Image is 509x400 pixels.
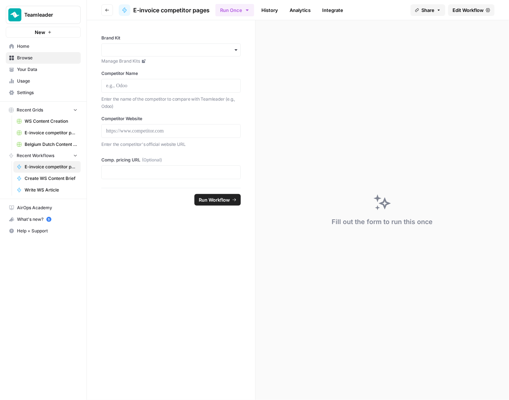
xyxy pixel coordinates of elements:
span: New [35,29,45,36]
span: Your Data [17,66,77,73]
span: Write WS Article [25,187,77,193]
a: Belgium Dutch Content Creation [13,139,81,150]
div: What's new? [6,214,80,225]
img: Teamleader Logo [8,8,21,21]
button: Run Once [215,4,254,16]
label: Comp. pricing URL [101,157,241,163]
span: (Optional) [142,157,162,163]
a: E-invoice competitor pages [119,4,210,16]
span: WS Content Creation [25,118,77,125]
span: E-invoice competitor pages [133,6,210,14]
button: Recent Workflows [6,150,81,161]
span: Recent Workflows [17,152,54,159]
label: Competitor Website [101,115,241,122]
span: Home [17,43,77,50]
span: Teamleader [24,11,68,18]
button: What's new? 5 [6,214,81,225]
a: Write WS Article [13,184,81,196]
span: Recent Grids [17,107,43,113]
a: Settings [6,87,81,98]
button: Recent Grids [6,105,81,115]
a: E-invoice competitor pages [13,161,81,173]
span: Browse [17,55,77,61]
a: Manage Brand Kits [101,58,241,64]
p: Enter the competitor's official website URL [101,141,241,148]
span: Create WS Content Brief [25,175,77,182]
span: E-invoice competitor pages [25,164,77,170]
a: 5 [46,217,51,222]
span: Usage [17,78,77,84]
a: E-invoice competitor pages Grid [13,127,81,139]
span: Help + Support [17,228,77,234]
div: Fill out the form to run this once [332,217,433,227]
a: Home [6,41,81,52]
a: Browse [6,52,81,64]
span: Belgium Dutch Content Creation [25,141,77,148]
a: History [257,4,282,16]
a: AirOps Academy [6,202,81,214]
span: Edit Workflow [453,7,484,14]
a: Your Data [6,64,81,75]
a: WS Content Creation [13,115,81,127]
p: Enter the name of the competitor to compare with Teamleader (e.g., Odoo) [101,96,241,110]
span: Run Workflow [199,196,230,203]
label: Brand Kit [101,35,241,41]
a: Analytics [285,4,315,16]
button: Run Workflow [194,194,241,206]
a: Create WS Content Brief [13,173,81,184]
span: E-invoice competitor pages Grid [25,130,77,136]
a: Usage [6,75,81,87]
a: Integrate [318,4,348,16]
label: Competitor Name [101,70,241,77]
span: Share [421,7,434,14]
button: Help + Support [6,225,81,237]
span: Settings [17,89,77,96]
button: Workspace: Teamleader [6,6,81,24]
button: Share [411,4,445,16]
text: 5 [48,218,50,221]
span: AirOps Academy [17,205,77,211]
a: Edit Workflow [448,4,495,16]
button: New [6,27,81,38]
